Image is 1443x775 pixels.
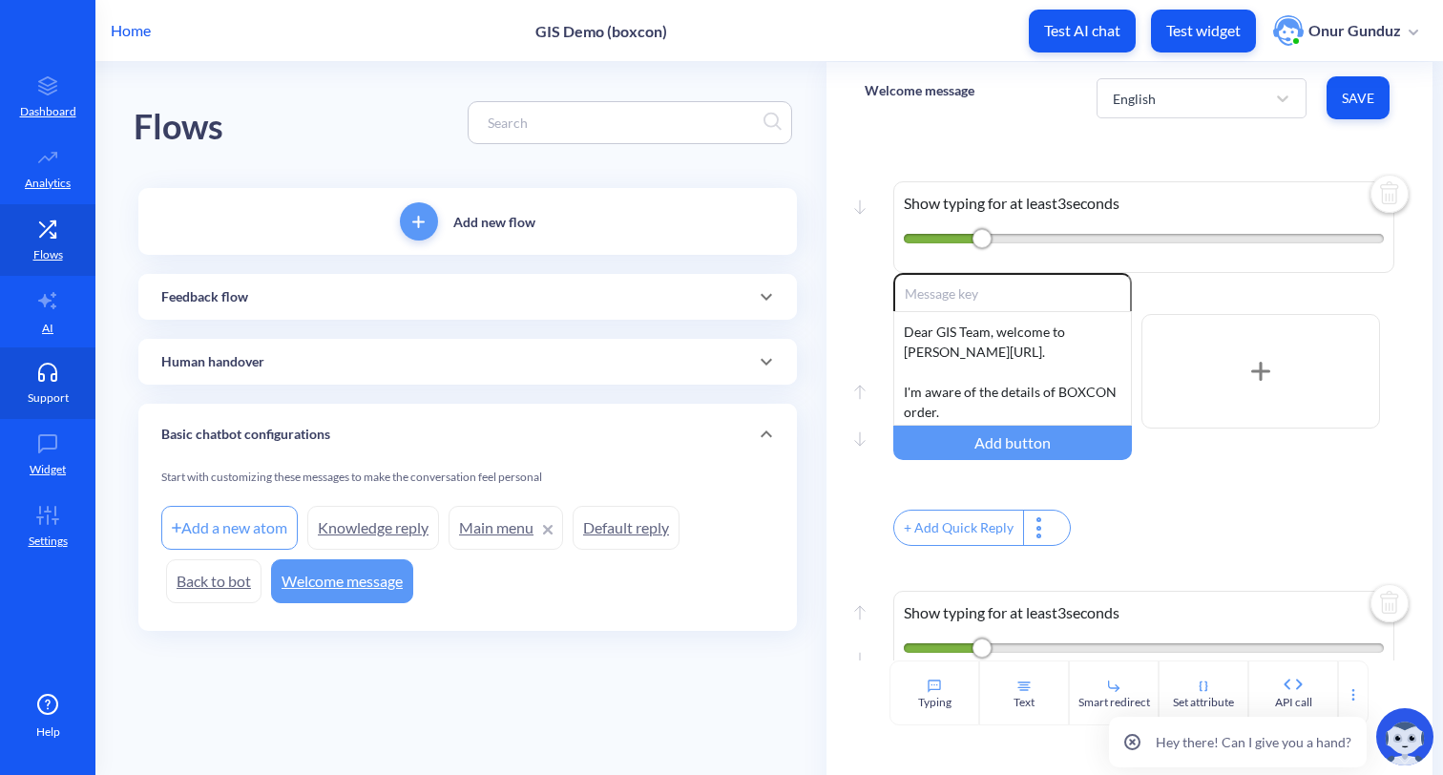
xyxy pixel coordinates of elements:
[161,352,264,372] p: Human handover
[400,202,438,241] button: add
[1166,21,1241,40] p: Test widget
[904,192,1384,215] p: Show typing for at least 3 seconds
[1367,173,1412,219] img: delete
[1029,10,1136,52] button: Test AI chat
[1014,694,1035,711] div: Text
[20,103,76,120] p: Dashboard
[918,694,952,711] div: Typing
[42,320,53,337] p: AI
[1275,694,1312,711] div: API call
[161,506,298,550] div: Add a new atom
[36,723,60,741] span: Help
[111,19,151,42] p: Home
[134,100,223,155] div: Flows
[894,511,1023,545] div: + Add Quick Reply
[25,175,71,192] p: Analytics
[1078,694,1150,711] div: Smart redirect
[1113,88,1156,108] div: English
[1151,10,1256,52] button: Test widget
[893,426,1132,460] div: Add button
[478,112,763,134] input: Search
[1367,582,1412,628] img: delete
[1308,20,1401,41] p: Onur Gunduz
[453,212,535,232] p: Add new flow
[449,506,563,550] a: Main menu
[1376,708,1433,765] img: copilot-icon.svg
[1173,694,1234,711] div: Set attribute
[271,559,413,603] a: Welcome message
[535,22,667,40] p: GIS Demo (boxcon)
[29,533,68,550] p: Settings
[1264,13,1428,48] button: user photoOnur Gunduz
[1342,89,1374,108] span: Save
[166,559,261,603] a: Back to bot
[138,274,797,320] div: Feedback flow
[1273,15,1304,46] img: user photo
[28,389,69,407] p: Support
[1327,76,1390,119] button: Save
[307,506,439,550] a: Knowledge reply
[904,601,1384,624] p: Show typing for at least 3 seconds
[161,469,774,501] div: Start with customizing these messages to make the conversation feel personal
[30,461,66,478] p: Widget
[161,425,330,445] p: Basic chatbot configurations
[1156,732,1351,752] p: Hey there! Can I give you a hand?
[865,81,974,100] p: Welcome message
[138,339,797,385] div: Human handover
[1044,21,1120,40] p: Test AI chat
[573,506,680,550] a: Default reply
[893,273,1132,311] input: Message key
[893,311,1132,426] div: Dear GIS Team, welcome to [PERSON_NAME][URL]. I'm aware of the details of BOXCON order.
[138,404,797,465] div: Basic chatbot configurations
[161,287,248,307] p: Feedback flow
[33,246,63,263] p: Flows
